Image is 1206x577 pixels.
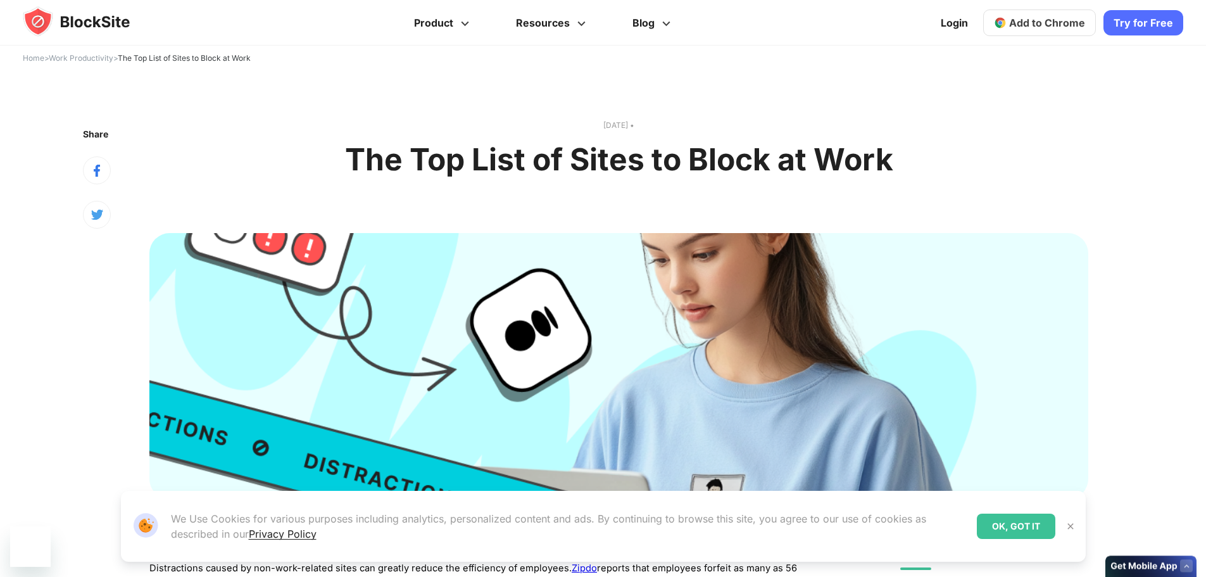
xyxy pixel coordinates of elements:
[118,53,251,63] span: The Top List of Sites to Block at Work
[49,53,113,63] a: Work Productivity
[149,233,1088,499] img: The Top List of Sites to Block at Work
[23,53,251,63] span: > >
[23,6,154,37] img: blocksite-icon.5d769676.svg
[1009,16,1085,29] span: Add to Chrome
[10,526,51,567] iframe: Button to launch messaging window
[977,514,1055,539] div: OK, GOT IT
[83,129,108,139] text: Share
[1065,521,1076,531] img: Close
[249,528,317,540] a: Privacy Policy
[149,119,1088,132] text: [DATE] •
[23,53,44,63] a: Home
[1103,10,1183,35] a: Try for Free
[933,8,976,38] a: Login
[983,10,1096,36] a: Add to Chrome
[1062,518,1079,535] button: Close
[345,142,893,177] h1: The Top List of Sites to Block at Work
[994,16,1007,29] img: chrome-icon.svg
[171,511,967,542] p: We Use Cookies for various purposes including analytics, personalized content and ads. By continu...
